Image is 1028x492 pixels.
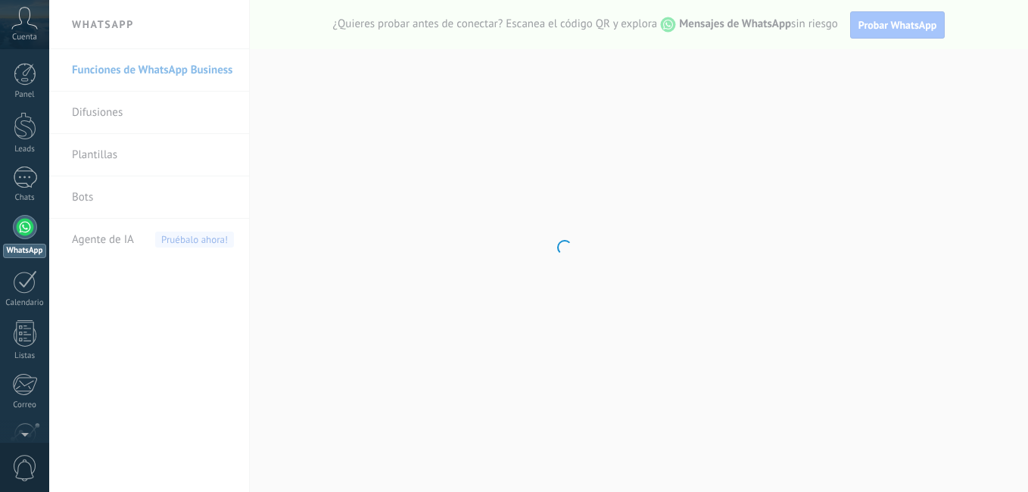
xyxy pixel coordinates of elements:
div: WhatsApp [3,244,46,258]
div: Listas [3,351,47,361]
div: Panel [3,90,47,100]
div: Leads [3,145,47,154]
div: Correo [3,400,47,410]
span: Cuenta [12,33,37,42]
div: Chats [3,193,47,203]
div: Calendario [3,298,47,308]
